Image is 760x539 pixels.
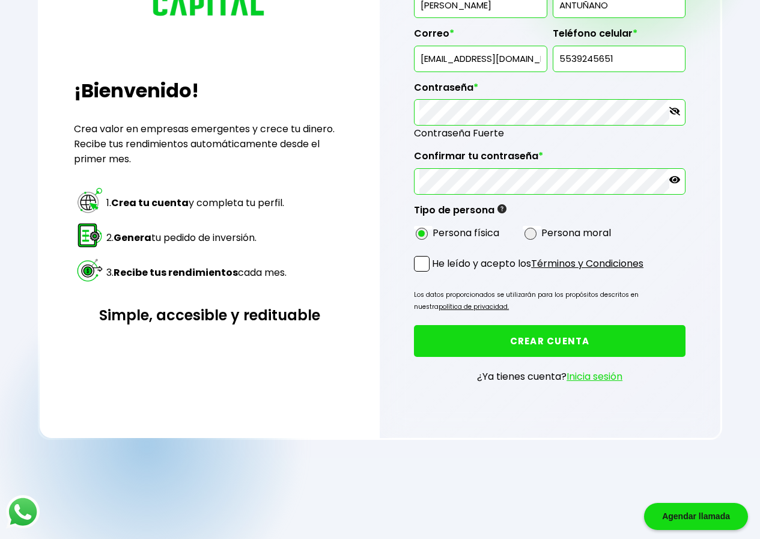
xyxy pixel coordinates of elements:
img: paso 2 [76,221,104,249]
input: 10 dígitos [558,46,680,72]
a: Inicia sesión [567,370,622,383]
strong: Recibe tus rendimientos [114,266,238,279]
label: Tipo de persona [414,204,506,222]
img: logos_whatsapp-icon.242b2217.svg [6,495,40,529]
div: Agendar llamada [644,503,748,530]
label: Contraseña [414,82,686,100]
h3: Simple, accesible y redituable [74,305,345,326]
label: Persona física [433,225,499,240]
input: inversionista@gmail.com [419,46,541,72]
a: Términos y Condiciones [531,257,643,270]
label: Persona moral [541,225,611,240]
img: gfR76cHglkPwleuBLjWdxeZVvX9Wp6JBDmjRYY8JYDQn16A2ICN00zLTgIroGa6qie5tIuWH7V3AapTKqzv+oMZsGfMUqL5JM... [497,204,506,213]
p: Crea valor en empresas emergentes y crece tu dinero. Recibe tus rendimientos automáticamente desd... [74,121,345,166]
label: Correo [414,28,547,46]
p: Los datos proporcionados se utilizarán para los propósitos descritos en nuestra [414,289,686,313]
label: Confirmar tu contraseña [414,150,686,168]
button: CREAR CUENTA [414,325,686,357]
strong: Crea tu cuenta [111,196,189,210]
span: Contraseña Fuerte [414,126,686,141]
h2: ¡Bienvenido! [74,76,345,105]
p: He leído y acepto los [432,256,643,271]
img: paso 1 [76,186,104,215]
strong: Genera [114,231,151,245]
td: 3. cada mes. [106,255,287,289]
td: 1. y completa tu perfil. [106,186,287,219]
td: 2. tu pedido de inversión. [106,221,287,254]
a: política de privacidad. [439,302,509,311]
p: ¿Ya tienes cuenta? [477,369,622,384]
label: Teléfono celular [553,28,686,46]
img: paso 3 [76,256,104,284]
